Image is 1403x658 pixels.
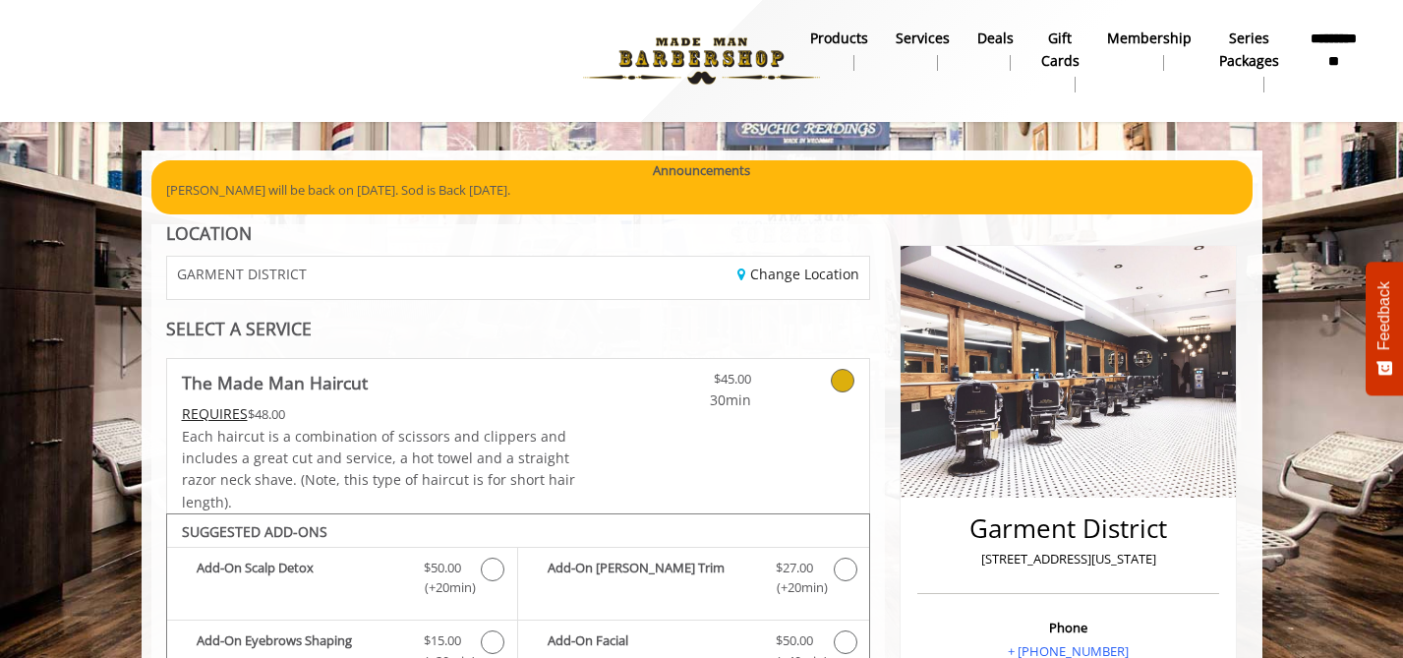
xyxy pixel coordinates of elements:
[1375,281,1393,350] span: Feedback
[566,7,837,115] img: Made Man Barbershop logo
[166,221,252,245] b: LOCATION
[182,369,368,396] b: The Made Man Haircut
[1027,25,1093,97] a: Gift cardsgift cards
[635,389,751,411] span: 30min
[1041,28,1080,72] b: gift cards
[1205,25,1293,97] a: Series packagesSeries packages
[177,558,507,604] label: Add-On Scalp Detox
[922,549,1214,569] p: [STREET_ADDRESS][US_STATE]
[1366,262,1403,395] button: Feedback - Show survey
[776,558,813,578] span: $27.00
[796,25,882,76] a: Productsproducts
[896,28,950,49] b: Services
[177,267,307,281] span: GARMENT DISTRICT
[922,621,1214,634] h3: Phone
[1219,28,1279,72] b: Series packages
[776,630,813,651] span: $50.00
[635,359,751,411] a: $45.00
[922,514,1214,543] h2: Garment District
[197,558,404,599] b: Add-On Scalp Detox
[166,180,1238,201] p: [PERSON_NAME] will be back on [DATE]. Sod is Back [DATE].
[737,265,859,283] a: Change Location
[653,160,750,181] b: Announcements
[182,427,575,511] span: Each haircut is a combination of scissors and clippers and includes a great cut and service, a ho...
[882,25,964,76] a: ServicesServices
[765,577,823,598] span: (+20min )
[528,558,859,604] label: Add-On Beard Trim
[548,558,756,599] b: Add-On [PERSON_NAME] Trim
[424,630,461,651] span: $15.00
[182,403,577,425] div: $48.00
[413,577,471,598] span: (+20min )
[810,28,868,49] b: products
[1093,25,1205,76] a: MembershipMembership
[1107,28,1192,49] b: Membership
[424,558,461,578] span: $50.00
[182,404,248,423] span: This service needs some Advance to be paid before we block your appointment
[964,25,1027,76] a: DealsDeals
[977,28,1014,49] b: Deals
[166,320,871,338] div: SELECT A SERVICE
[182,522,327,541] b: SUGGESTED ADD-ONS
